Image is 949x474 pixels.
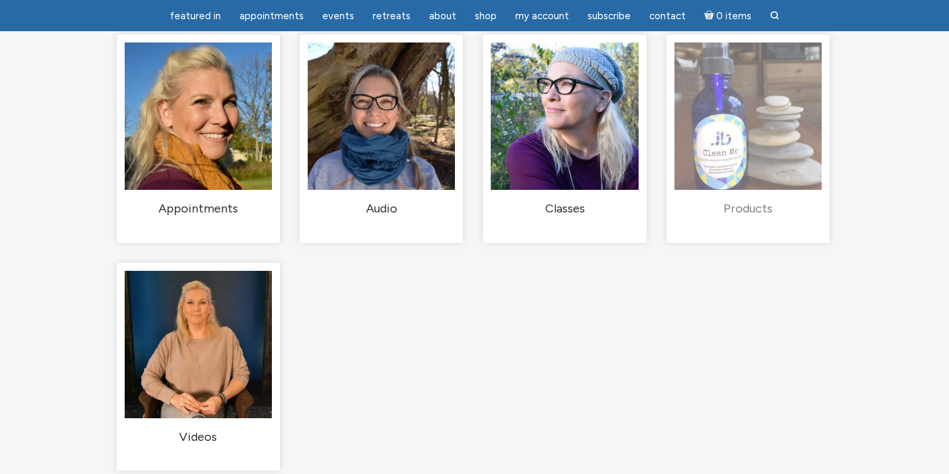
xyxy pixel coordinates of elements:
img: Videos [125,271,272,418]
span: 0 items [716,11,751,21]
a: My Account [507,3,577,29]
a: About [421,3,464,29]
a: featured in [162,3,229,29]
i: Cart [704,10,717,22]
span: Retreats [373,10,411,22]
a: Contact [641,3,694,29]
img: Appointments [125,42,272,190]
img: Classes [491,42,638,190]
a: Events [314,3,362,29]
h2: Classes [491,201,638,217]
h2: Appointments [125,201,272,217]
a: Visit product category Audio [308,42,455,217]
img: Audio [308,42,455,190]
a: Retreats [365,3,418,29]
span: featured in [170,10,221,22]
img: Products [674,42,822,190]
span: Events [322,10,354,22]
a: Visit product category Appointments [125,42,272,217]
span: My Account [515,10,569,22]
h2: Products [674,201,822,217]
a: Visit product category Videos [125,271,272,445]
span: Subscribe [588,10,631,22]
span: Appointments [239,10,304,22]
a: Shop [467,3,505,29]
a: Subscribe [580,3,639,29]
span: Contact [649,10,686,22]
span: About [429,10,456,22]
h2: Videos [125,430,272,445]
span: Shop [475,10,497,22]
a: Visit product category Classes [491,42,638,217]
h2: Audio [308,201,455,217]
a: Cart0 items [696,2,760,29]
a: Appointments [231,3,312,29]
a: Visit product category Products [674,42,822,217]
